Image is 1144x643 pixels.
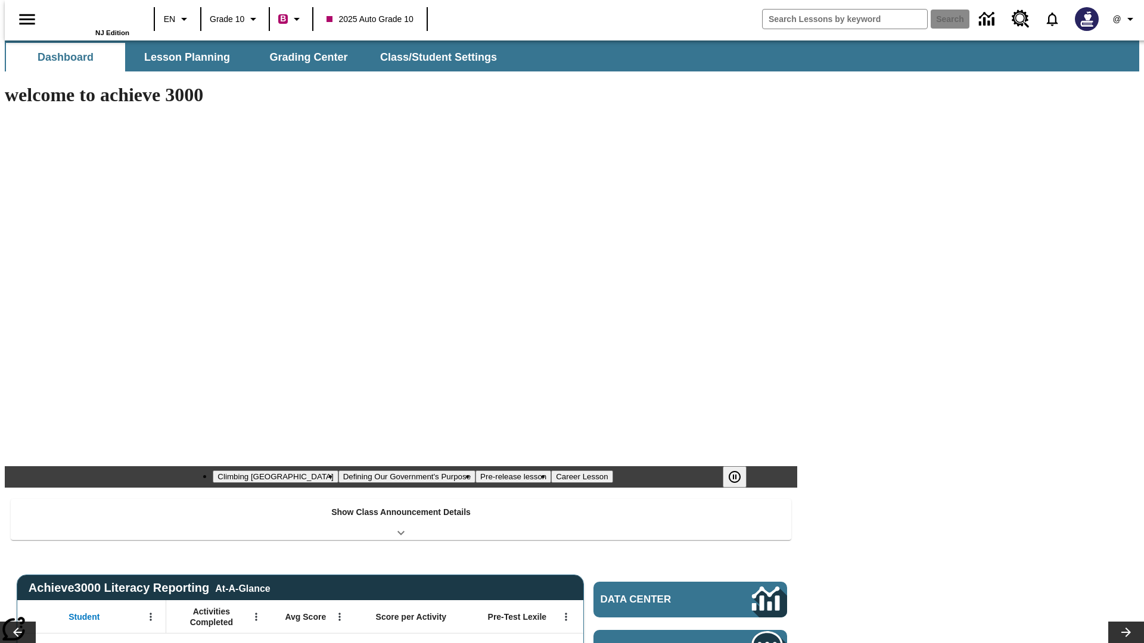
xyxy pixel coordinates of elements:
[213,470,338,483] button: Slide 1 Climbing Mount Tai
[723,466,747,488] button: Pause
[601,594,712,605] span: Data Center
[763,10,927,29] input: search field
[52,4,129,36] div: Home
[247,608,265,626] button: Open Menu
[551,470,613,483] button: Slide 4 Career Lesson
[376,611,447,622] span: Score per Activity
[128,43,247,71] button: Lesson Planning
[1037,4,1068,35] a: Notifications
[1106,8,1144,30] button: Profile/Settings
[1112,13,1121,26] span: @
[1005,3,1037,35] a: Resource Center, Will open in new tab
[11,499,791,540] div: Show Class Announcement Details
[593,582,787,617] a: Data Center
[331,506,471,519] p: Show Class Announcement Details
[5,43,508,71] div: SubNavbar
[285,611,326,622] span: Avg Score
[1068,4,1106,35] button: Select a new avatar
[6,43,125,71] button: Dashboard
[210,13,244,26] span: Grade 10
[164,13,175,26] span: EN
[10,2,45,37] button: Open side menu
[327,13,413,26] span: 2025 Auto Grade 10
[557,608,575,626] button: Open Menu
[95,29,129,36] span: NJ Edition
[1108,622,1144,643] button: Lesson carousel, Next
[331,608,349,626] button: Open Menu
[280,11,286,26] span: B
[5,40,1139,71] div: SubNavbar
[69,611,100,622] span: Student
[1075,7,1099,31] img: Avatar
[338,470,475,483] button: Slide 2 Defining Our Government's Purpose
[475,470,551,483] button: Slide 3 Pre-release lesson
[142,608,160,626] button: Open Menu
[488,611,547,622] span: Pre-Test Lexile
[371,43,506,71] button: Class/Student Settings
[972,3,1005,36] a: Data Center
[273,8,309,30] button: Boost Class color is violet red. Change class color
[172,606,251,628] span: Activities Completed
[723,466,758,488] div: Pause
[5,84,797,106] h1: welcome to achieve 3000
[249,43,368,71] button: Grading Center
[215,581,270,594] div: At-A-Glance
[52,5,129,29] a: Home
[205,8,265,30] button: Grade: Grade 10, Select a grade
[29,581,271,595] span: Achieve3000 Literacy Reporting
[158,8,197,30] button: Language: EN, Select a language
